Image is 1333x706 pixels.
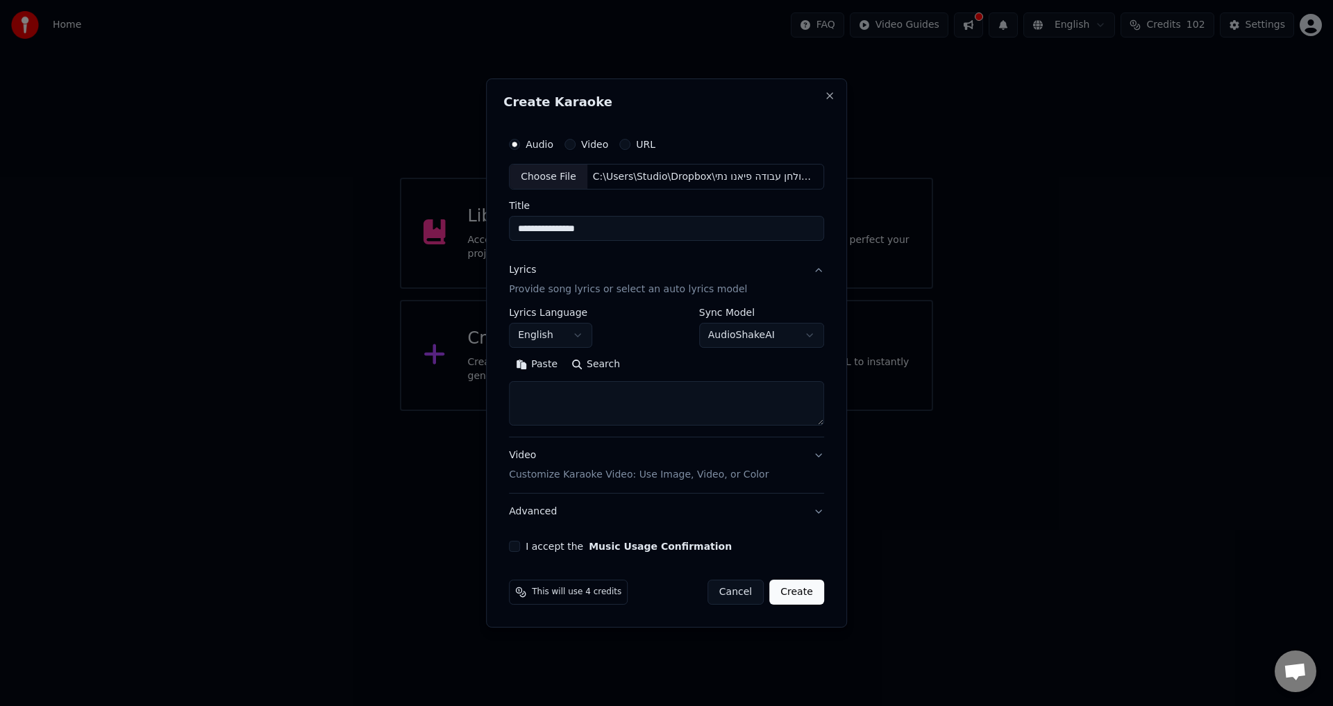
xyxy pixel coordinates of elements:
div: LyricsProvide song lyrics or select an auto lyrics model [509,308,824,437]
label: Title [509,201,824,211]
button: Create [769,580,824,605]
label: Lyrics Language [509,308,592,318]
p: Customize Karaoke Video: Use Image, Video, or Color [509,468,769,482]
p: Provide song lyrics or select an auto lyrics model [509,283,747,297]
div: Choose File [510,165,587,190]
button: VideoCustomize Karaoke Video: Use Image, Video, or Color [509,438,824,494]
h2: Create Karaoke [503,96,830,108]
div: Video [509,449,769,482]
label: Video [581,140,608,149]
button: Advanced [509,494,824,530]
label: URL [636,140,655,149]
button: Cancel [707,580,764,605]
label: Sync Model [699,308,824,318]
label: Audio [526,140,553,149]
span: This will use 4 credits [532,587,621,598]
button: Paste [509,354,564,376]
button: LyricsProvide song lyrics or select an auto lyrics model [509,253,824,308]
div: Lyrics [509,264,536,278]
div: C:\Users\Studio\Dropbox\שולחן עבודה פיאנו נתי P\אל תלכי לי\אל תלכי לי דוגמא.mp3 [587,170,823,184]
button: Search [564,354,627,376]
label: I accept the [526,541,732,551]
button: I accept the [589,541,732,551]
